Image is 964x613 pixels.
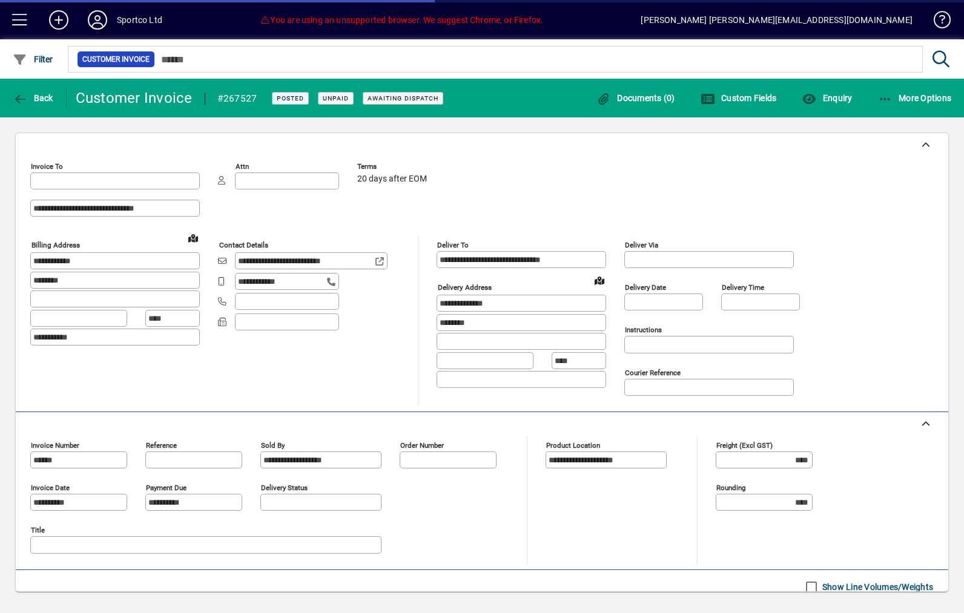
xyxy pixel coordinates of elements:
span: Documents (0) [596,93,675,103]
mat-label: Invoice date [31,484,70,492]
span: Posted [277,94,304,102]
mat-label: Deliver To [437,241,469,249]
mat-label: Courier Reference [625,369,681,377]
mat-label: Invoice To [31,162,63,171]
span: Enquiry [802,93,852,103]
mat-label: Rounding [716,484,745,492]
mat-label: Payment due [146,484,187,492]
button: Back [10,87,56,109]
span: Custom Fields [701,93,777,103]
span: Filter [13,54,53,64]
span: Back [13,93,53,103]
mat-label: Sold by [261,441,285,450]
button: Filter [10,48,56,70]
div: [PERSON_NAME] [PERSON_NAME][EMAIL_ADDRESS][DOMAIN_NAME] [641,10,913,30]
div: Customer Invoice [76,88,193,108]
span: Unpaid [323,94,349,102]
mat-label: Delivery status [261,484,308,492]
button: Profile [78,9,117,31]
span: More Options [878,93,952,103]
mat-label: Order number [400,441,444,450]
a: View on map [183,228,203,247]
button: Custom Fields [698,87,780,109]
div: #267527 [217,89,257,108]
span: You are using an unsupported browser. We suggest Chrome, or Firefox. [260,15,543,25]
button: Enquiry [799,87,855,109]
button: Add [39,9,78,31]
mat-label: Title [31,526,45,534]
div: Sportco Ltd [117,10,162,30]
mat-label: Product location [546,441,600,450]
span: Customer Invoice [82,53,150,65]
mat-label: Reference [146,441,177,450]
span: Awaiting Dispatch [368,94,438,102]
mat-label: Instructions [625,326,662,334]
a: View on map [590,270,609,290]
mat-label: Delivery date [625,283,666,292]
label: Show Line Volumes/Weights [820,581,933,593]
mat-label: Freight (excl GST) [716,441,773,450]
button: Documents (0) [593,87,678,109]
mat-label: Delivery time [722,283,764,292]
button: More Options [875,87,955,109]
mat-label: Invoice number [31,441,79,450]
span: Terms [357,163,430,171]
span: 20 days after EOM [357,174,427,184]
mat-label: Deliver via [625,241,658,249]
mat-label: Attn [236,162,249,171]
a: Knowledge Base [925,2,949,42]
